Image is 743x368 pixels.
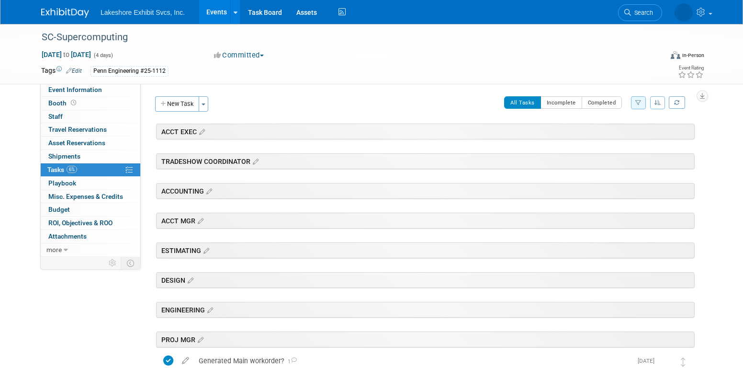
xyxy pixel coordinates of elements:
[41,50,91,59] span: [DATE] [DATE]
[66,68,82,74] a: Edit
[606,50,704,64] div: Event Format
[48,113,63,120] span: Staff
[671,51,680,59] img: Format-Inperson.png
[675,3,693,22] img: MICHELLE MOYA
[41,230,140,243] a: Attachments
[205,305,213,314] a: Edit sections
[41,217,140,230] a: ROI, Objectives & ROO
[201,245,209,255] a: Edit sections
[41,190,140,203] a: Misc. Expenses & Credits
[48,99,78,107] span: Booth
[67,166,77,173] span: 6%
[177,356,194,365] a: edit
[638,357,659,364] span: [DATE]
[69,99,78,106] span: Booth not reserved yet
[41,97,140,110] a: Booth
[204,186,212,195] a: Edit sections
[62,51,71,58] span: to
[41,8,89,18] img: ExhibitDay
[41,243,140,256] a: more
[631,9,653,16] span: Search
[104,257,121,269] td: Personalize Event Tab Strip
[156,153,695,169] div: TRADESHOW COORDINATOR
[48,219,113,227] span: ROI, Objectives & ROO
[41,123,140,136] a: Travel Reservations
[156,242,695,258] div: ESTIMATING
[659,356,672,368] img: MICHELLE MOYA
[618,4,662,21] a: Search
[41,150,140,163] a: Shipments
[504,96,541,109] button: All Tasks
[211,50,268,60] button: Committed
[46,246,62,253] span: more
[48,193,123,200] span: Misc. Expenses & Credits
[48,86,102,93] span: Event Information
[48,139,105,147] span: Asset Reservations
[540,96,582,109] button: Incomplete
[38,29,648,46] div: SC-Supercomputing
[156,302,695,318] div: ENGINEERING
[284,358,297,365] span: 1
[48,152,80,160] span: Shipments
[156,183,695,199] div: ACCOUNTING
[48,126,107,133] span: Travel Reservations
[195,216,203,225] a: Edit sections
[48,206,70,213] span: Budget
[90,66,169,76] div: Penn Engineering #25-1112
[582,96,622,109] button: Completed
[195,334,203,344] a: Edit sections
[121,257,141,269] td: Toggle Event Tabs
[101,9,185,16] span: Lakeshore Exhibit Svcs, Inc.
[678,66,704,70] div: Event Rating
[669,96,685,109] a: Refresh
[41,203,140,216] a: Budget
[250,156,259,166] a: Edit sections
[48,232,87,240] span: Attachments
[41,66,82,77] td: Tags
[41,177,140,190] a: Playbook
[156,124,695,139] div: ACCT EXEC
[48,179,76,187] span: Playbook
[41,137,140,149] a: Asset Reservations
[682,52,704,59] div: In-Person
[185,275,193,285] a: Edit sections
[47,166,77,173] span: Tasks
[681,357,686,367] i: Move task
[156,272,695,288] div: DESIGN
[155,96,199,112] button: New Task
[41,83,140,96] a: Event Information
[156,213,695,229] div: ACCT MGR
[156,332,695,347] div: PROJ MGR
[41,163,140,176] a: Tasks6%
[41,110,140,123] a: Staff
[93,52,113,58] span: (4 days)
[197,126,205,136] a: Edit sections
